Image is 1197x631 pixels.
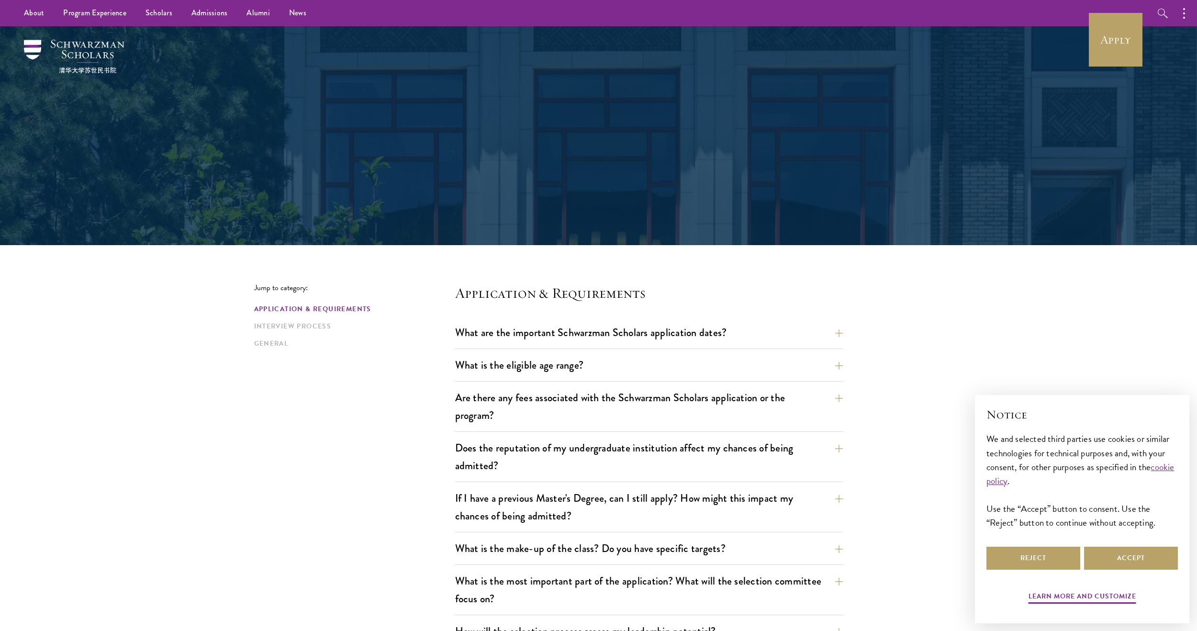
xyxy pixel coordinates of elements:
[254,304,449,314] a: Application & Requirements
[455,354,843,376] button: What is the eligible age range?
[455,387,843,426] button: Are there any fees associated with the Schwarzman Scholars application or the program?
[24,40,124,73] img: Schwarzman Scholars
[1029,590,1136,605] button: Learn more and customize
[1089,13,1142,67] a: Apply
[455,283,843,303] h4: Application & Requirements
[986,432,1178,529] div: We and selected third parties use cookies or similar technologies for technical purposes and, wit...
[455,570,843,609] button: What is the most important part of the application? What will the selection committee focus on?
[986,460,1175,488] a: cookie policy
[455,487,843,527] button: If I have a previous Master's Degree, can I still apply? How might this impact my chances of bein...
[1084,547,1178,570] button: Accept
[455,437,843,476] button: Does the reputation of my undergraduate institution affect my chances of being admitted?
[455,538,843,559] button: What is the make-up of the class? Do you have specific targets?
[986,406,1178,423] h2: Notice
[254,321,449,331] a: Interview Process
[254,338,449,349] a: General
[254,283,455,292] p: Jump to category:
[986,547,1080,570] button: Reject
[455,322,843,343] button: What are the important Schwarzman Scholars application dates?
